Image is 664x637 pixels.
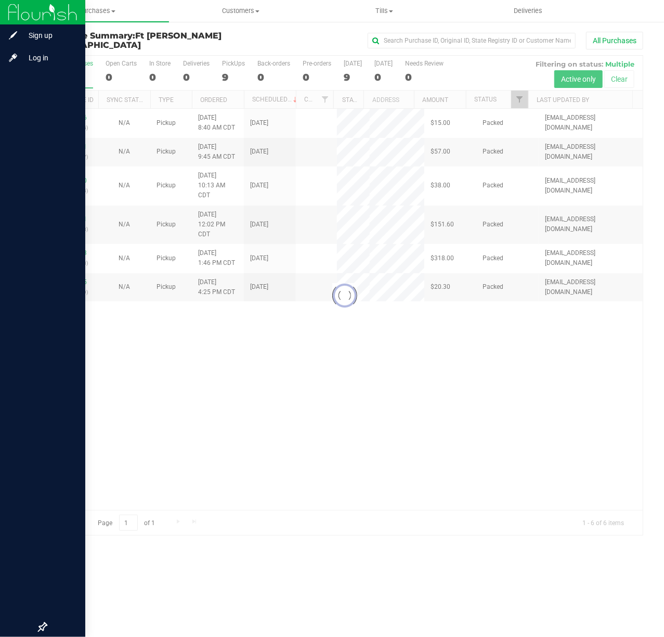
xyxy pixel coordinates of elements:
span: Purchases [25,6,169,16]
span: Ft [PERSON_NAME][GEOGRAPHIC_DATA] [46,31,222,50]
input: Search Purchase ID, Original ID, State Registry ID or Customer Name... [368,33,576,48]
span: Deliveries [500,6,556,16]
button: All Purchases [586,32,643,49]
span: Log in [18,52,81,64]
span: Customers [170,6,313,16]
inline-svg: Log in [8,53,18,63]
h3: Purchase Summary: [46,31,245,49]
inline-svg: Sign up [8,30,18,41]
span: Tills [313,6,456,16]
span: Sign up [18,29,81,42]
